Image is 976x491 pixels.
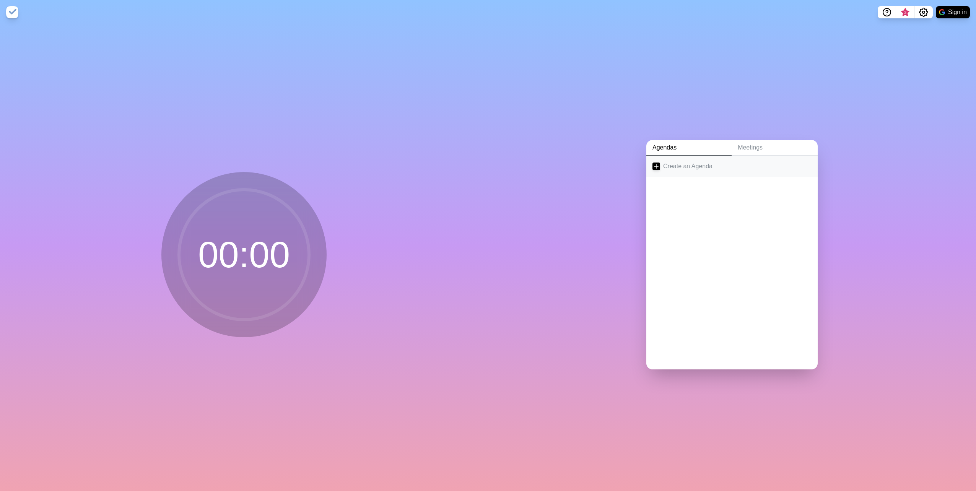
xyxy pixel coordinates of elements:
[936,6,970,18] button: Sign in
[939,9,945,15] img: google logo
[902,10,908,16] span: 3
[646,140,732,156] a: Agendas
[732,140,818,156] a: Meetings
[878,6,896,18] button: Help
[646,156,818,177] a: Create an Agenda
[914,6,933,18] button: Settings
[6,6,18,18] img: timeblocks logo
[896,6,914,18] button: What’s new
